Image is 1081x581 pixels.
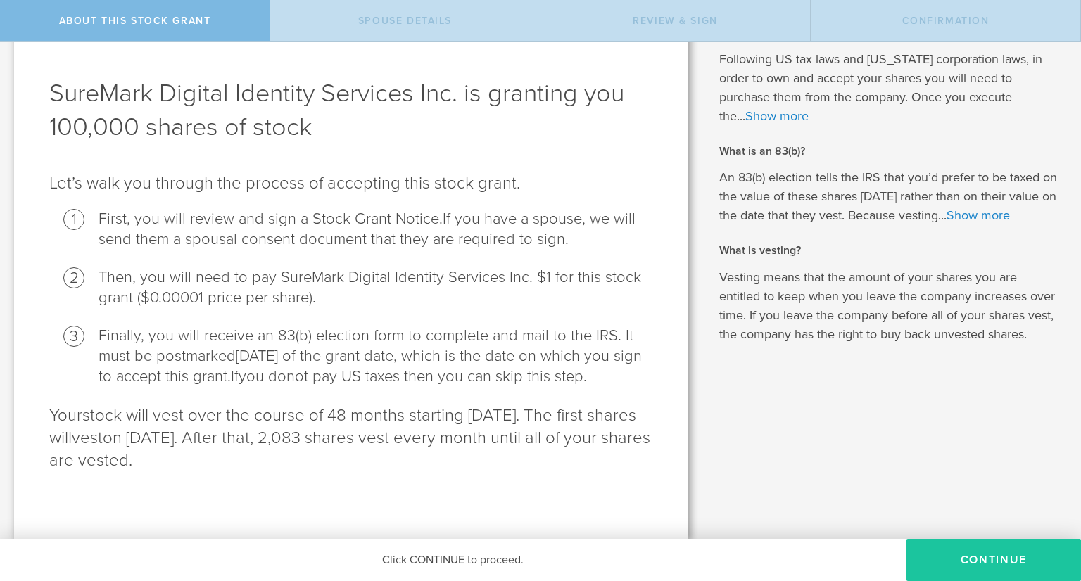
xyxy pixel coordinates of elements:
[99,267,653,308] li: Then, you will need to pay SureMark Digital Identity Services Inc. $1 for this stock grant ($0.00...
[719,168,1060,225] p: An 83(b) election tells the IRS that you’d prefer to be taxed on the value of these shares [DATE]...
[99,347,642,385] span: [DATE] of the grant date, which is the date on which you sign to accept this grant.
[719,268,1060,344] p: Vesting means that the amount of your shares you are entitled to keep when you leave the company ...
[239,367,286,385] span: you do
[49,172,653,195] p: Let’s walk you through the process of accepting this stock grant .
[49,405,82,426] span: Your
[358,15,452,27] span: Spouse Details
[947,207,1010,223] a: Show more
[745,108,809,124] a: Show more
[49,77,653,144] h1: SureMark Digital Identity Services Inc. is granting you 100,000 shares of stock
[49,404,653,472] p: stock will vest over the course of 48 months starting [DATE]. The first shares will on [DATE]. Af...
[99,209,653,250] li: First, you will review and sign a Stock Grant Notice.
[906,539,1081,581] button: CONTINUE
[633,15,718,27] span: Review & Sign
[719,243,1060,258] h2: What is vesting?
[719,143,1060,159] h2: What is an 83(b)?
[902,15,990,27] span: Confirmation
[99,326,653,387] li: Finally, you will receive an 83(b) election form to complete and mail to the IRS . It must be pos...
[59,15,211,27] span: About this stock grant
[719,50,1060,126] p: Following US tax laws and [US_STATE] corporation laws, in order to own and accept your shares you...
[72,428,103,448] span: vest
